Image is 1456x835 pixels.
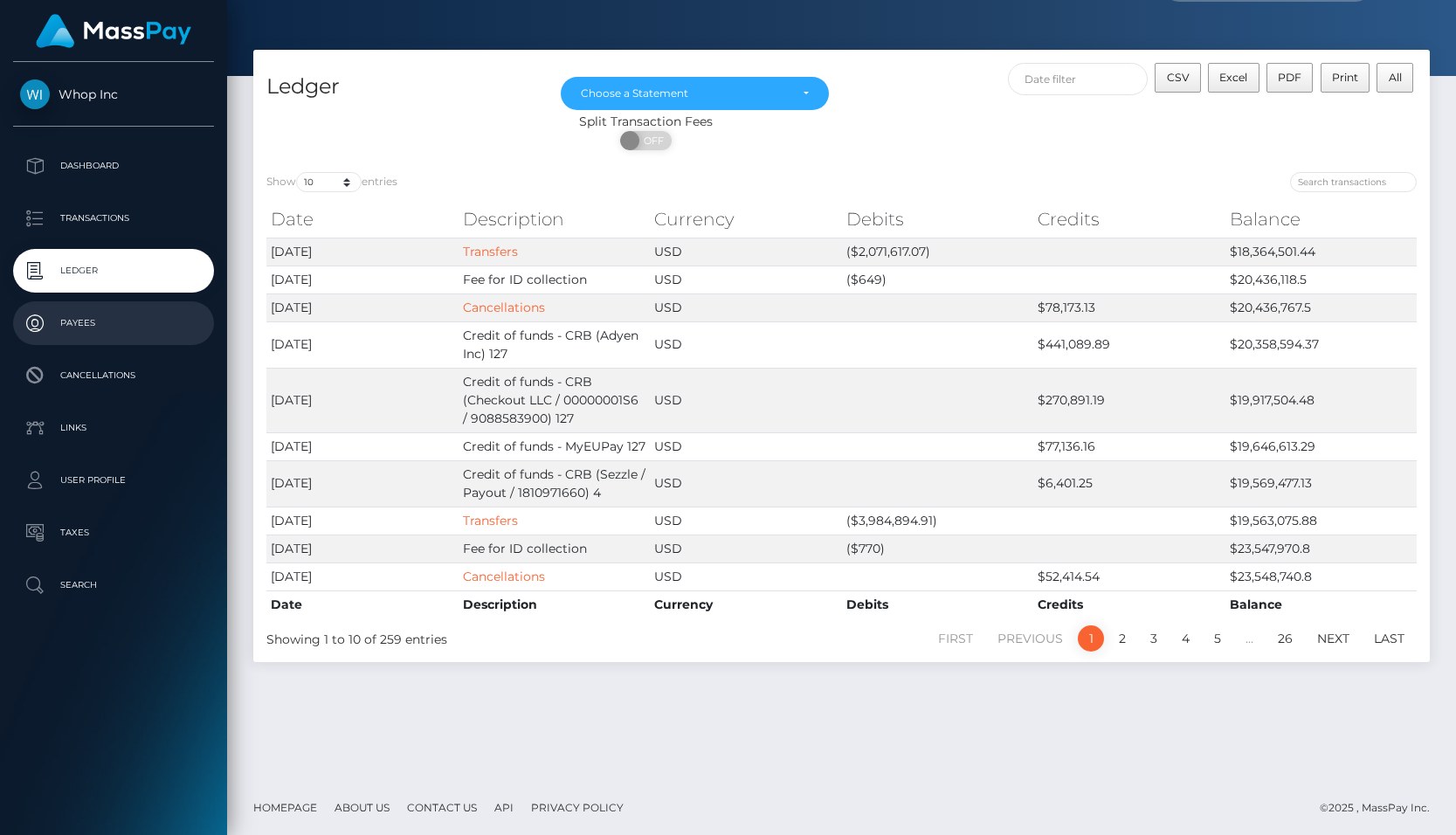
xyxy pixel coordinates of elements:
[650,321,842,368] td: USD
[266,368,459,432] td: [DATE]
[463,513,518,528] a: Transfers
[1078,625,1104,652] a: 1
[1225,266,1418,293] td: $20,436,118.5
[1290,172,1417,192] input: Search transactions
[266,624,730,649] div: Showing 1 to 10 of 259 entries
[650,432,842,460] td: USD
[459,368,651,432] td: Credit of funds - CRB (Checkout LLC / 00000001S6 / 9088583900) 127
[1033,590,1225,618] th: Credits
[1033,368,1225,432] td: $270,891.19
[1377,63,1413,93] button: All
[20,520,207,546] p: Taxes
[1033,321,1225,368] td: $441,089.89
[266,202,459,237] th: Date
[266,293,459,321] td: [DATE]
[13,197,214,240] a: Transactions
[13,354,214,397] a: Cancellations
[1172,625,1199,652] a: 4
[1332,71,1358,84] span: Print
[20,205,207,231] p: Transactions
[13,249,214,293] a: Ledger
[266,72,535,102] h4: Ledger
[650,535,842,562] td: USD
[650,507,842,535] td: USD
[1308,625,1359,652] a: Next
[842,266,1034,293] td: ($649)
[1208,63,1259,93] button: Excel
[842,507,1034,535] td: ($3,984,894.91)
[296,172,362,192] select: Showentries
[1225,432,1418,460] td: $19,646,613.29
[20,572,207,598] p: Search
[20,415,207,441] p: Links
[266,266,459,293] td: [DATE]
[459,590,651,618] th: Description
[246,794,324,821] a: Homepage
[266,507,459,535] td: [DATE]
[13,459,214,502] a: User Profile
[266,172,397,192] label: Show entries
[20,153,207,179] p: Dashboard
[1033,432,1225,460] td: $77,136.16
[581,86,789,100] div: Choose a Statement
[561,77,829,110] button: Choose a Statement
[459,432,651,460] td: Credit of funds - MyEUPay 127
[650,202,842,237] th: Currency
[1204,625,1231,652] a: 5
[20,79,50,109] img: Whop Inc
[13,301,214,345] a: Payees
[1278,71,1301,84] span: PDF
[650,266,842,293] td: USD
[459,321,651,368] td: Credit of funds - CRB (Adyen Inc) 127
[20,362,207,389] p: Cancellations
[1225,460,1418,507] td: $19,569,477.13
[459,202,651,237] th: Description
[1225,535,1418,562] td: $23,547,970.8
[1167,71,1190,84] span: CSV
[266,432,459,460] td: [DATE]
[266,238,459,266] td: [DATE]
[1225,368,1418,432] td: $19,917,504.48
[1109,625,1135,652] a: 2
[328,794,397,821] a: About Us
[1219,71,1247,84] span: Excel
[1033,460,1225,507] td: $6,401.25
[1141,625,1167,652] a: 3
[1321,63,1370,93] button: Print
[1225,293,1418,321] td: $20,436,767.5
[1225,562,1418,590] td: $23,548,740.8
[20,467,207,493] p: User Profile
[463,569,545,584] a: Cancellations
[13,563,214,607] a: Search
[842,535,1034,562] td: ($770)
[650,562,842,590] td: USD
[459,535,651,562] td: Fee for ID collection
[524,794,631,821] a: Privacy Policy
[1225,202,1418,237] th: Balance
[266,460,459,507] td: [DATE]
[650,238,842,266] td: USD
[459,460,651,507] td: Credit of funds - CRB (Sezzle / Payout / 1810971660) 4
[266,590,459,618] th: Date
[1008,63,1149,95] input: Date filter
[1364,625,1414,652] a: Last
[20,310,207,336] p: Payees
[463,244,518,259] a: Transfers
[13,144,214,188] a: Dashboard
[650,460,842,507] td: USD
[266,321,459,368] td: [DATE]
[1268,625,1302,652] a: 26
[1155,63,1201,93] button: CSV
[1266,63,1314,93] button: PDF
[842,202,1034,237] th: Debits
[266,535,459,562] td: [DATE]
[487,794,521,821] a: API
[36,14,191,48] img: MassPay Logo
[20,258,207,284] p: Ledger
[253,113,1038,131] div: Split Transaction Fees
[842,590,1034,618] th: Debits
[1320,798,1443,818] div: © 2025 , MassPay Inc.
[400,794,484,821] a: Contact Us
[1225,507,1418,535] td: $19,563,075.88
[459,266,651,293] td: Fee for ID collection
